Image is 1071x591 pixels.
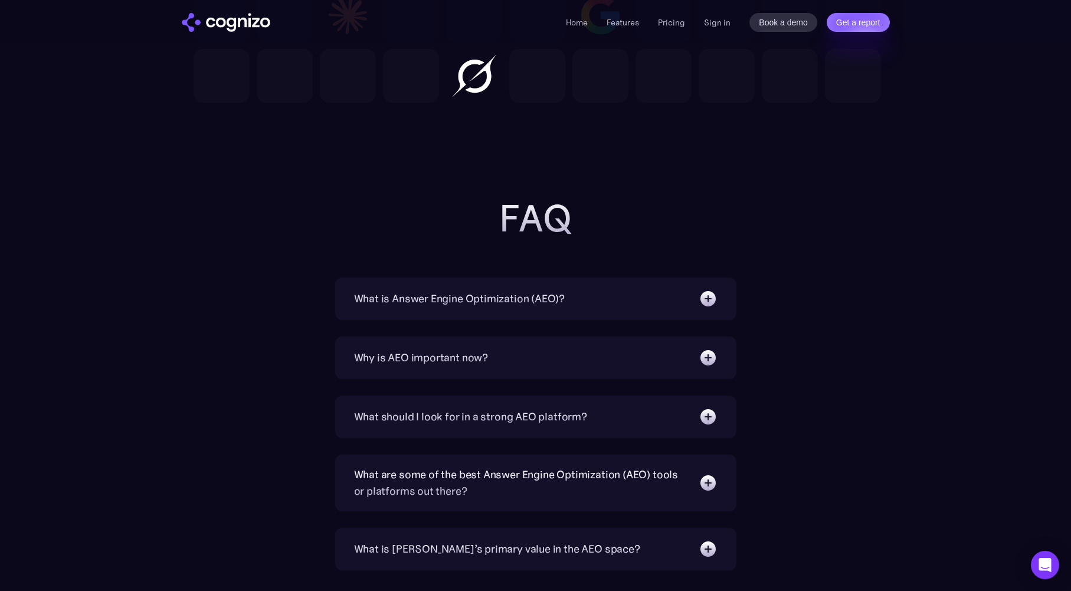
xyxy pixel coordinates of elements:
[354,466,687,499] div: What are some of the best Answer Engine Optimization (AEO) tools or platforms out there?
[827,13,890,32] a: Get a report
[182,13,270,32] img: cognizo logo
[607,17,639,28] a: Features
[354,290,565,307] div: What is Answer Engine Optimization (AEO)?
[300,197,772,240] h2: FAQ
[354,409,587,425] div: What should I look for in a strong AEO platform?
[704,15,731,30] a: Sign in
[354,541,640,557] div: What is [PERSON_NAME]’s primary value in the AEO space?
[354,350,489,366] div: Why is AEO important now?
[658,17,685,28] a: Pricing
[566,17,588,28] a: Home
[749,13,817,32] a: Book a demo
[182,13,270,32] a: home
[1031,551,1059,579] div: Open Intercom Messenger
